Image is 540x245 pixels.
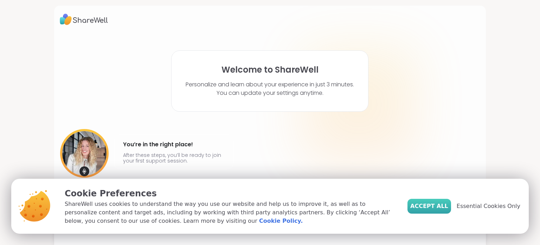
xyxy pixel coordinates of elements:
span: Accept All [410,202,448,210]
img: ShareWell Logo [60,11,108,27]
img: mic icon [79,166,89,176]
h4: You’re in the right place! [123,139,224,150]
span: Essential Cookies Only [457,202,520,210]
a: Cookie Policy. [259,217,303,225]
p: After these steps, you’ll be ready to join your first support session. [123,152,224,164]
h1: Welcome to ShareWell [221,65,319,75]
p: Cookie Preferences [65,187,396,200]
p: ShareWell uses cookies to understand the way you use our website and help us to improve it, as we... [65,200,396,225]
img: User image [60,129,109,178]
p: Personalize and learn about your experience in just 3 minutes. You can update your settings anytime. [186,80,354,97]
button: Accept All [407,199,451,214]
